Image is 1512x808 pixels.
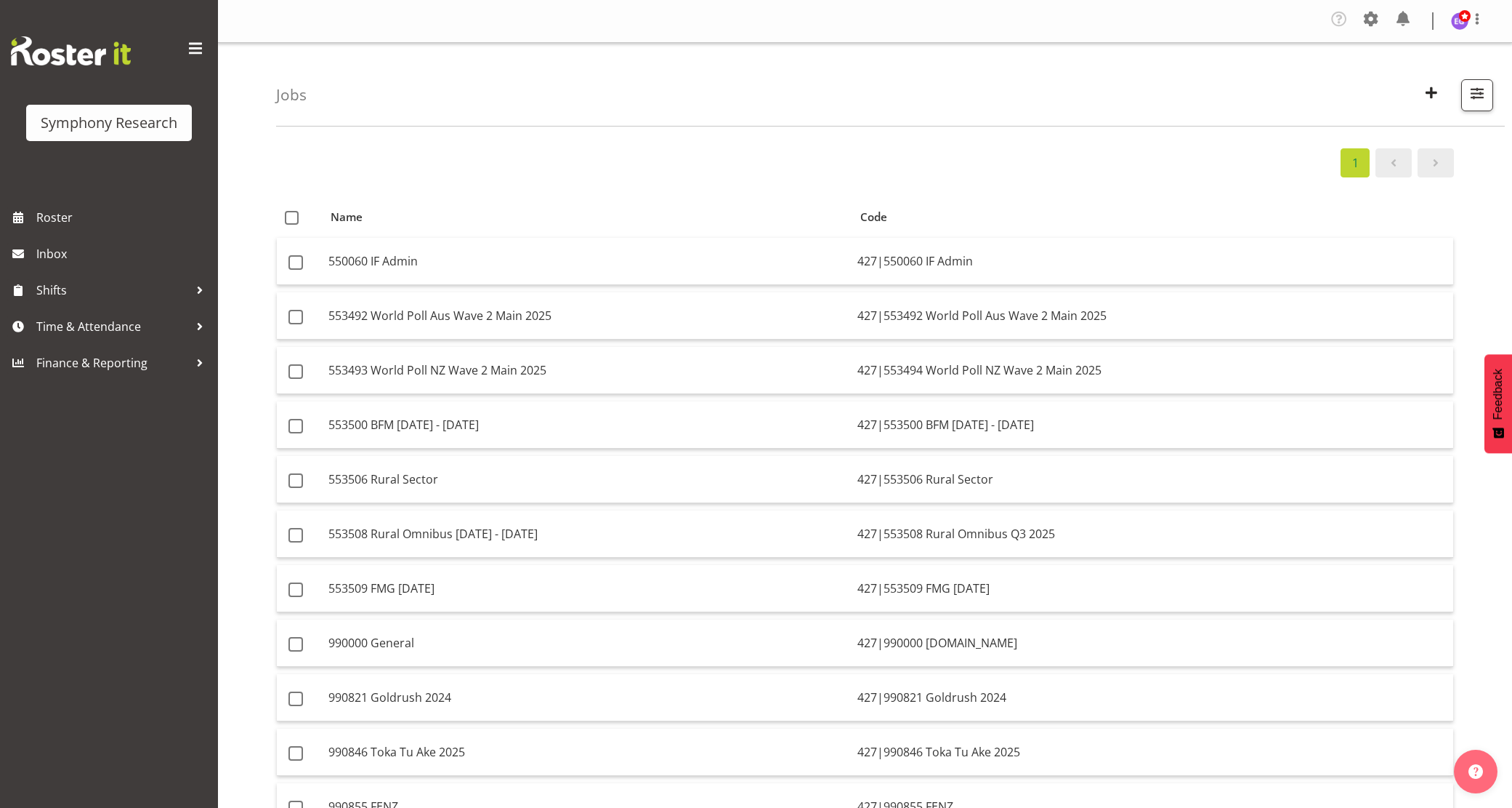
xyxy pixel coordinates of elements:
[852,292,1453,340] td: 427|553492 World Poll Aus Wave 2 Main 2025
[852,456,1453,503] td: 427|553506 Rural Sector
[41,112,177,134] div: Symphony Research
[852,729,1453,776] td: 427|990846 Toka Tu Ake 2025
[1451,12,1468,30] img: emma-gannaway277.jpg
[323,238,852,285] td: 550060 IF Admin
[36,279,189,301] span: Shifts
[323,565,852,612] td: 553509 FMG [DATE]
[852,347,1453,394] td: 427|553494 World Poll NZ Wave 2 Main 2025
[323,347,852,394] td: 553493 World Poll NZ Wave 2 Main 2025
[852,238,1453,285] td: 427|550060 IF Admin
[852,565,1453,612] td: 427|553509 FMG [DATE]
[1416,79,1447,111] button: Create New Job
[11,36,131,65] img: Rosterit website logo
[1484,354,1512,453] button: Feedback - Show survey
[36,207,211,228] span: Roster
[323,620,852,667] td: 990000 General
[331,209,844,225] div: Name
[323,729,852,776] td: 990846 Toka Tu Ake 2025
[323,511,852,558] td: 553508 Rural Omnibus [DATE] - [DATE]
[36,243,211,265] span: Inbox
[1492,369,1505,420] span: Feedback
[276,87,307,103] h4: Jobs
[852,511,1453,558] td: 427|553508 Rural Omnibus Q3 2025
[323,292,852,340] td: 553492 World Poll Aus Wave 2 Main 2025
[323,401,852,449] td: 553500 BFM [DATE] - [DATE]
[860,209,1445,225] div: Code
[852,674,1453,721] td: 427|990821 Goldrush 2024
[36,352,189,374] span: Finance & Reporting
[1468,764,1483,779] img: help-xxl-2.png
[323,674,852,721] td: 990821 Goldrush 2024
[852,401,1453,449] td: 427|553500 BFM [DATE] - [DATE]
[323,456,852,503] td: 553506 Rural Sector
[36,316,189,337] span: Time & Attendance
[852,620,1453,667] td: 427|990000 [DOMAIN_NAME]
[1461,79,1493,111] button: Filter Jobs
